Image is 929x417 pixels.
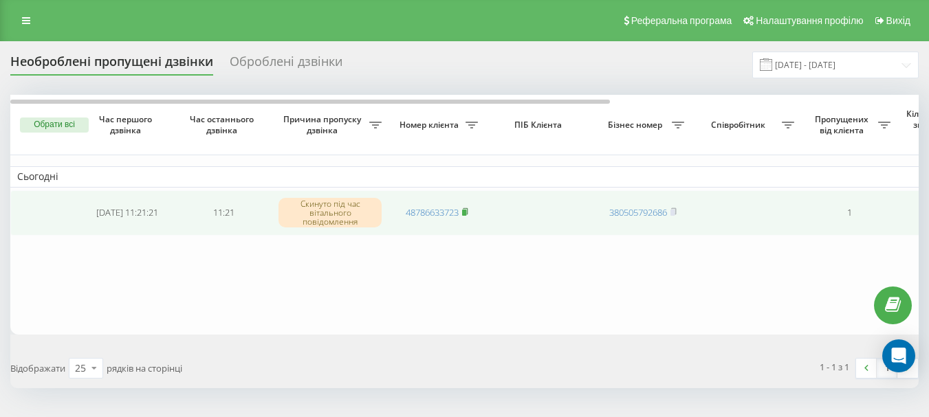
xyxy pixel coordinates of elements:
span: Бізнес номер [602,120,672,131]
span: Пропущених від клієнта [808,114,878,135]
button: Обрати всі [20,117,89,133]
span: Вихід [886,15,910,26]
div: 25 [75,361,86,375]
span: Причина пропуску дзвінка [278,114,369,135]
div: Необроблені пропущені дзвінки [10,54,213,76]
span: ПІБ Клієнта [496,120,583,131]
td: [DATE] 11:21:21 [79,190,175,236]
div: Оброблені дзвінки [230,54,342,76]
span: Час першого дзвінка [90,114,164,135]
span: Реферальна програма [631,15,732,26]
div: Open Intercom Messenger [882,339,915,372]
a: 1 [877,359,897,378]
td: 11:21 [175,190,272,236]
span: Час останнього дзвінка [186,114,261,135]
span: Відображати [10,362,65,374]
span: Номер клієнта [395,120,466,131]
td: 1 [801,190,897,236]
span: Співробітник [698,120,782,131]
span: Налаштування профілю [756,15,863,26]
a: 380505792686 [609,206,667,218]
a: 48786633723 [406,206,459,218]
div: 1 - 1 з 1 [820,360,849,374]
span: рядків на сторінці [107,362,182,374]
div: Скинуто під час вітального повідомлення [278,198,382,228]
